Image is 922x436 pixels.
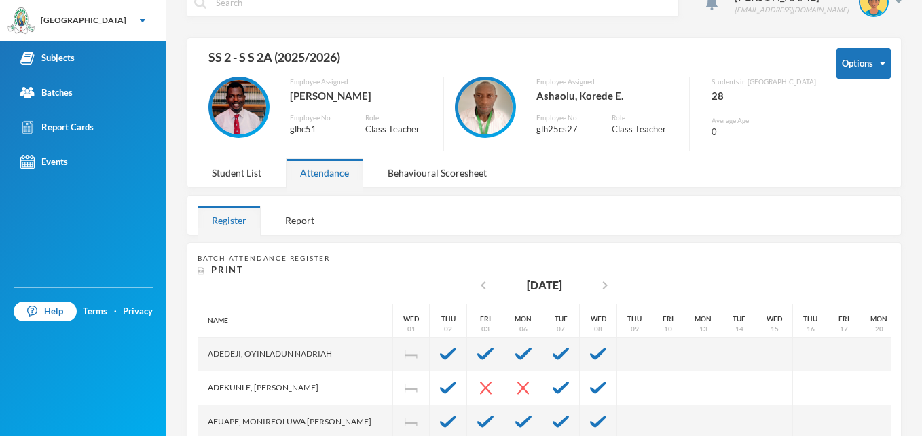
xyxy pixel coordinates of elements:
div: [EMAIL_ADDRESS][DOMAIN_NAME] [735,5,849,15]
div: Class Teacher [365,123,432,137]
div: Employee No. [536,113,591,123]
div: Fri [838,314,849,324]
div: 14 [735,324,743,334]
div: [DATE] [527,277,562,293]
div: Mon [515,314,532,324]
div: SS 2 - S S 2A (2025/2026) [198,48,816,77]
div: Thu [803,314,817,324]
div: Average Age [712,115,816,126]
img: EMPLOYEE [212,80,266,134]
span: Batch Attendance Register [198,254,330,262]
div: Report Cards [20,120,94,134]
div: 07 [557,324,565,334]
div: Attendance [286,158,363,187]
div: 28 [712,87,816,105]
div: [PERSON_NAME] [290,87,433,105]
div: Role [365,113,432,123]
div: Adedeji, Oyinladun Nadriah [198,338,393,371]
span: Print [211,264,244,275]
button: Options [836,48,891,79]
div: 0 [712,126,816,139]
i: chevron_right [597,277,613,293]
div: 15 [771,324,779,334]
img: EMPLOYEE [458,80,513,134]
div: Student List [198,158,276,187]
div: Report [271,206,329,235]
div: Subjects [20,51,75,65]
div: Thu [627,314,642,324]
div: Fri [480,314,491,324]
div: 10 [664,324,672,334]
div: Class Teacher [612,123,679,137]
div: Register [198,206,261,235]
a: Terms [83,305,107,319]
div: 06 [519,324,528,334]
div: Independence Day [393,338,430,371]
div: Students in [GEOGRAPHIC_DATA] [712,77,816,87]
div: [GEOGRAPHIC_DATA] [41,14,126,26]
div: Mon [870,314,887,324]
div: Adekunle, [PERSON_NAME] [198,371,393,405]
div: Events [20,155,68,169]
div: Employee Assigned [290,77,433,87]
div: 17 [840,324,848,334]
div: 16 [807,324,815,334]
a: Help [14,302,77,322]
div: · [114,305,117,319]
div: glhc51 [290,123,345,137]
div: Ashaolu, Korede E. [536,87,680,105]
div: Independence Day [393,371,430,405]
div: Thu [441,314,456,324]
div: Wed [767,314,782,324]
div: 03 [481,324,490,334]
div: 08 [594,324,602,334]
div: Wed [403,314,419,324]
div: Behavioural Scoresheet [373,158,501,187]
img: logo [7,7,35,35]
div: Employee Assigned [536,77,680,87]
a: Privacy [123,305,153,319]
div: 02 [444,324,452,334]
div: 01 [407,324,416,334]
div: glh25cs27 [536,123,591,137]
div: Fri [663,314,674,324]
div: Name [198,304,393,338]
div: 20 [875,324,883,334]
div: Tue [555,314,568,324]
i: chevron_left [475,277,492,293]
div: Employee No. [290,113,345,123]
div: Tue [733,314,745,324]
div: Mon [695,314,712,324]
div: Role [612,113,679,123]
div: 13 [699,324,707,334]
div: 09 [631,324,639,334]
div: Batches [20,86,73,100]
div: Wed [591,314,606,324]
